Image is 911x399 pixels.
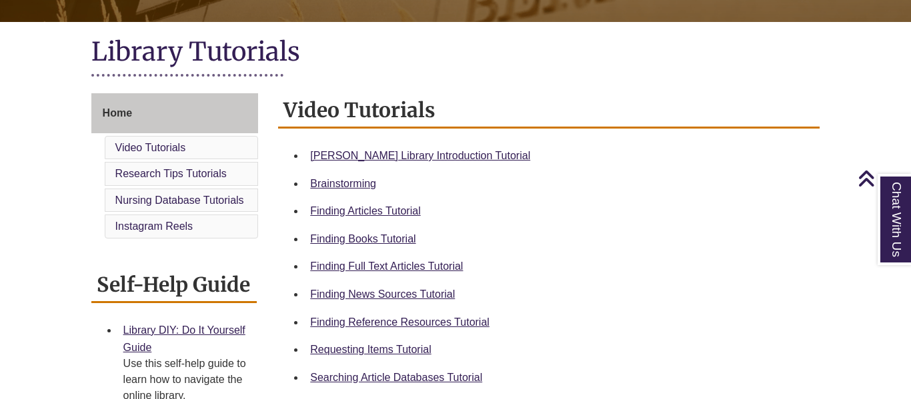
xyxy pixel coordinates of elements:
span: Home [103,107,132,119]
h2: Video Tutorials [278,93,820,129]
a: Finding Articles Tutorial [310,205,420,216]
a: Back to Top [858,169,908,187]
a: Finding Full Text Articles Tutorial [310,260,463,272]
a: Home [91,93,259,133]
a: Finding Books Tutorial [310,233,415,244]
a: Searching Article Databases Tutorial [310,372,482,383]
a: Finding Reference Resources Tutorial [310,316,490,328]
a: Research Tips Tutorials [115,168,227,179]
div: Guide Page Menu [91,93,259,241]
a: Requesting Items Tutorial [310,344,431,355]
a: Instagram Reels [115,220,193,232]
a: Nursing Database Tutorials [115,195,244,206]
a: Library DIY: Do It Yourself Guide [123,324,245,353]
a: Video Tutorials [115,142,186,153]
a: Finding News Sources Tutorial [310,288,455,300]
h1: Library Tutorials [91,35,820,71]
a: [PERSON_NAME] Library Introduction Tutorial [310,150,530,161]
h2: Self-Help Guide [91,268,257,303]
a: Brainstorming [310,178,376,189]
